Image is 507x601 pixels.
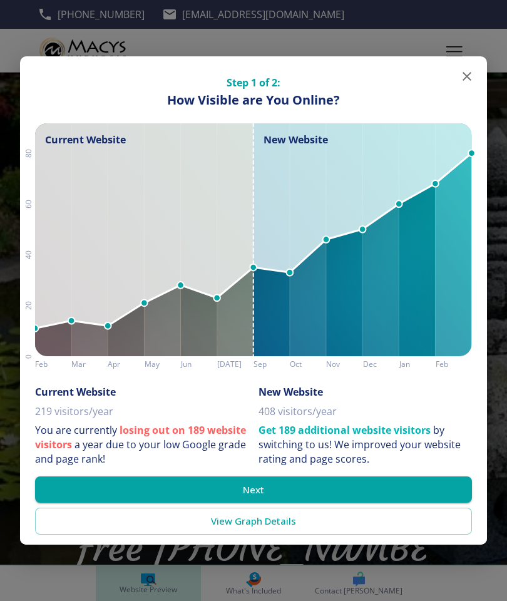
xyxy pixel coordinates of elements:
[35,423,246,451] strong: losing out on 189 website visitors
[35,386,116,399] h6: Current Website
[35,508,472,534] a: View Graph Details
[363,357,399,371] h6: Dec
[35,357,71,371] h6: Feb
[108,357,144,371] h6: Apr
[290,357,326,371] h6: Oct
[259,423,472,466] p: by switching to us!
[35,476,472,503] button: Next
[181,357,217,371] h6: Jun
[259,386,323,399] h6: New Website
[326,357,362,371] h6: Nov
[253,357,290,371] h6: Sep
[259,404,337,419] p: 408 visitors/year
[436,357,472,371] h6: Feb
[145,357,181,371] h6: May
[35,404,113,419] p: 219 visitors/year
[399,357,436,371] h6: Jan
[71,357,108,371] h6: Mar
[259,423,431,437] strong: Get 189 additional website visitors
[217,357,253,371] h6: [DATE]
[35,423,248,466] p: You are currently a year due to your low Google grade and page rank!
[259,438,461,466] div: We improved your website rating and page scores.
